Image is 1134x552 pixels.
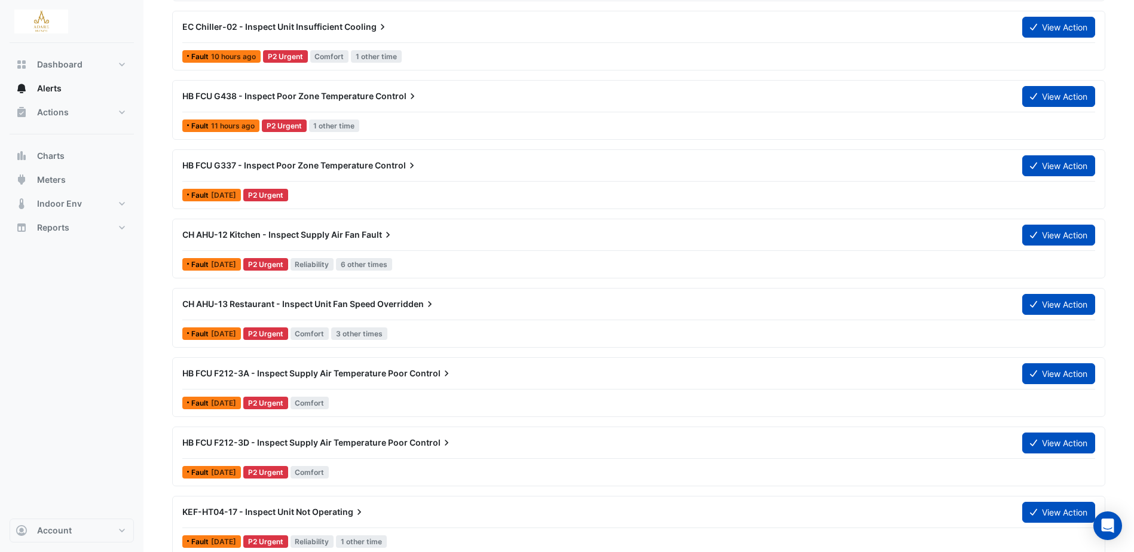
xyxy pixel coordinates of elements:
[191,469,211,476] span: Fault
[37,174,66,186] span: Meters
[336,535,387,548] span: 1 other time
[291,535,334,548] span: Reliability
[409,367,453,379] span: Control
[182,229,360,240] span: CH AHU-12 Kitchen - Inspect Supply Air Fan
[211,191,236,200] span: Mon 15-Sep-2025 02:15 IST
[1022,502,1095,523] button: View Action
[10,53,134,76] button: Dashboard
[16,198,27,210] app-icon: Indoor Env
[10,192,134,216] button: Indoor Env
[344,21,389,33] span: Cooling
[1022,433,1095,453] button: View Action
[191,53,211,60] span: Fault
[291,466,329,479] span: Comfort
[16,150,27,162] app-icon: Charts
[37,82,62,94] span: Alerts
[182,160,373,170] span: HB FCU G337 - Inspect Poor Zone Temperature
[243,535,288,548] div: P2 Urgent
[312,506,365,518] span: Operating
[191,122,211,130] span: Fault
[1093,511,1122,540] div: Open Intercom Messenger
[1022,17,1095,38] button: View Action
[16,174,27,186] app-icon: Meters
[10,144,134,168] button: Charts
[291,397,329,409] span: Comfort
[243,189,288,201] div: P2 Urgent
[182,91,374,101] span: HB FCU G438 - Inspect Poor Zone Temperature
[211,260,236,269] span: Fri 12-Sep-2025 15:00 IST
[191,261,211,268] span: Fault
[1022,155,1095,176] button: View Action
[291,327,329,340] span: Comfort
[243,466,288,479] div: P2 Urgent
[243,327,288,340] div: P2 Urgent
[10,168,134,192] button: Meters
[291,258,334,271] span: Reliability
[16,59,27,70] app-icon: Dashboard
[211,398,236,407] span: Tue 02-Sep-2025 18:00 IST
[1022,86,1095,107] button: View Action
[191,192,211,199] span: Fault
[211,468,236,477] span: Sat 30-Aug-2025 14:30 IST
[211,121,255,130] span: Wed 17-Sep-2025 05:15 IST
[182,22,343,32] span: EC Chiller-02 - Inspect Unit Insufficient
[336,258,392,271] span: 6 other times
[37,59,82,70] span: Dashboard
[16,106,27,118] app-icon: Actions
[182,299,375,309] span: CH AHU-13 Restaurant - Inspect Unit Fan Speed
[243,397,288,409] div: P2 Urgent
[211,537,236,546] span: Fri 29-Aug-2025 05:45 IST
[182,368,408,378] span: HB FCU F212-3A - Inspect Supply Air Temperature Poor
[351,50,402,63] span: 1 other time
[191,538,211,545] span: Fault
[191,330,211,338] span: Fault
[10,76,134,100] button: Alerts
[211,52,256,61] span: Wed 17-Sep-2025 06:45 IST
[10,519,134,542] button: Account
[377,298,436,310] span: Overridden
[37,150,65,162] span: Charts
[362,229,394,241] span: Fault
[182,437,408,447] span: HB FCU F212-3D - Inspect Supply Air Temperature Poor
[243,258,288,271] div: P2 Urgent
[10,216,134,240] button: Reports
[309,119,360,132] span: 1 other time
[37,525,72,536] span: Account
[331,327,387,340] span: 3 other times
[37,222,69,234] span: Reports
[263,50,308,63] div: P2 Urgent
[1022,225,1095,246] button: View Action
[211,329,236,338] span: Wed 10-Sep-2025 00:30 IST
[16,82,27,94] app-icon: Alerts
[262,119,307,132] div: P2 Urgent
[1022,363,1095,384] button: View Action
[37,106,69,118] span: Actions
[14,10,68,33] img: Company Logo
[182,507,310,517] span: KEF-HT04-17 - Inspect Unit Not
[16,222,27,234] app-icon: Reports
[37,198,82,210] span: Indoor Env
[191,400,211,407] span: Fault
[10,100,134,124] button: Actions
[409,437,453,449] span: Control
[1022,294,1095,315] button: View Action
[375,160,418,171] span: Control
[310,50,349,63] span: Comfort
[375,90,418,102] span: Control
